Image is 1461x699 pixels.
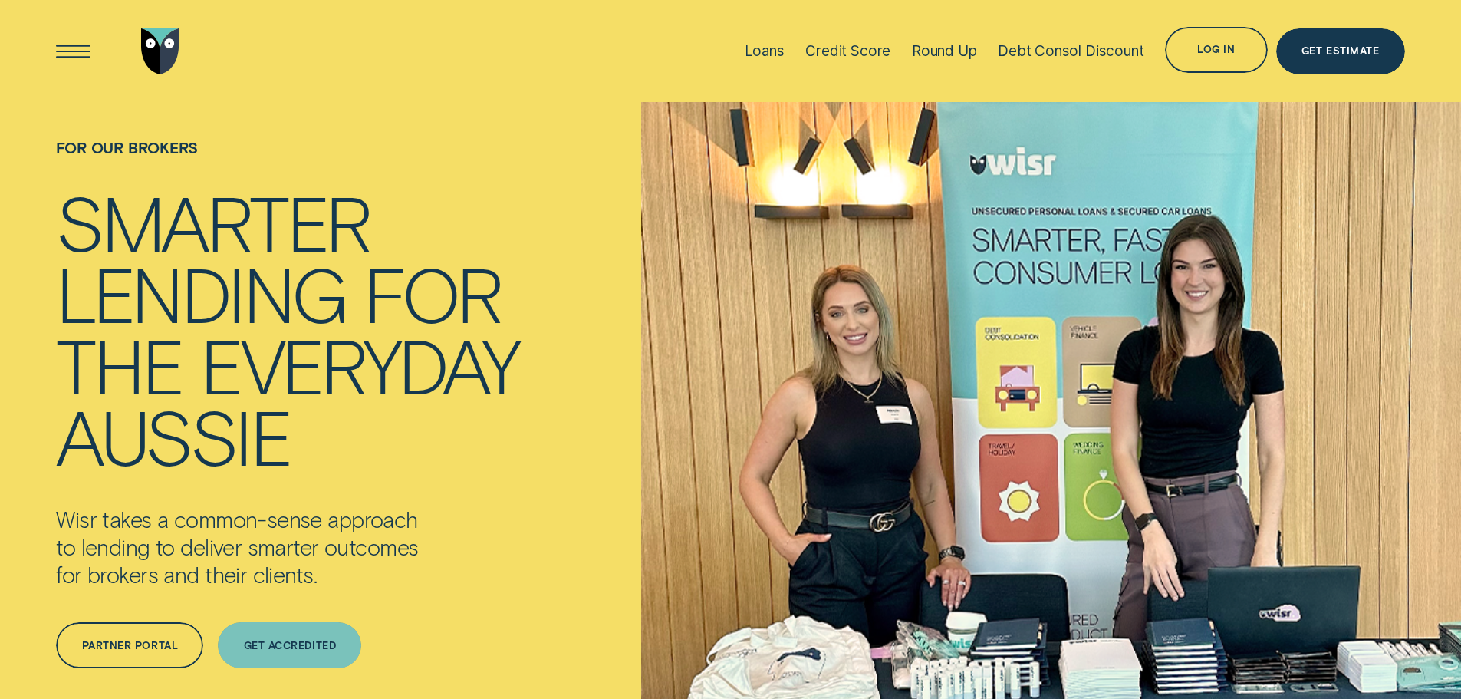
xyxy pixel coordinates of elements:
p: Wisr takes a common-sense approach to lending to deliver smarter outcomes for brokers and their c... [56,506,499,589]
div: Debt Consol Discount [998,42,1143,60]
div: Round Up [912,42,977,60]
h4: Smarter lending for the everyday Aussie [56,186,518,471]
div: for [364,257,501,328]
div: Loans [745,42,785,60]
div: Aussie [56,400,290,471]
div: the [56,328,183,400]
div: Smarter [56,186,370,257]
button: Log in [1165,27,1267,73]
div: lending [56,257,346,328]
button: Open Menu [51,28,97,74]
div: everyday [200,328,518,400]
img: Wisr [141,28,179,74]
a: Get Accredited [218,622,361,668]
h1: For Our Brokers [56,139,518,186]
a: Partner Portal [56,622,203,668]
a: Get Estimate [1276,28,1405,74]
div: Credit Score [805,42,890,60]
div: Get Accredited [244,641,336,651]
